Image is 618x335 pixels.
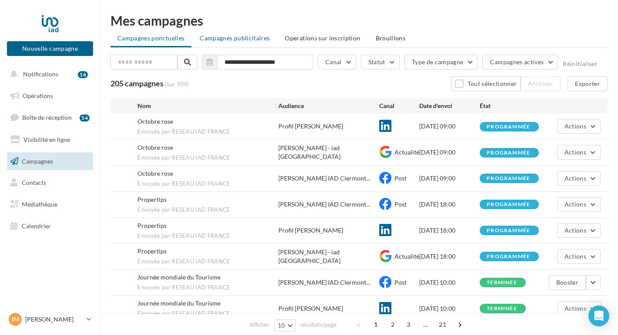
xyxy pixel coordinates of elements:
[557,223,601,238] button: Actions
[25,315,83,324] p: [PERSON_NAME]
[401,318,415,332] span: 3
[137,232,278,240] span: Envoyée par RESEAU IAD FRANCE
[5,131,95,149] a: Visibilité en ligne
[394,174,407,182] span: Post
[22,179,46,186] span: Contacts
[137,154,278,162] span: Envoyée par RESEAU IAD FRANCE
[451,76,521,91] button: Tout sélectionner
[278,200,370,209] span: [PERSON_NAME] IAD Clermont...
[110,79,164,88] span: 205 campagnes
[565,174,586,182] span: Actions
[22,222,51,230] span: Calendrier
[487,306,517,312] div: terminée
[137,273,220,281] span: Journée mondiale du Tourisme
[557,171,601,186] button: Actions
[278,226,343,235] div: Profil [PERSON_NAME]
[5,174,95,192] a: Contacts
[482,55,558,69] button: Campagnes actives
[23,136,70,143] span: Visibilité en ligne
[394,279,407,286] span: Post
[565,148,586,156] span: Actions
[419,226,480,235] div: [DATE] 18:00
[22,157,53,164] span: Campagnes
[487,254,530,259] div: programmée
[419,102,480,110] div: Date d'envoi
[565,253,586,260] span: Actions
[7,311,93,328] a: IM [PERSON_NAME]
[278,174,370,183] span: [PERSON_NAME] IAD Clermont...
[278,278,370,287] span: [PERSON_NAME] IAD Clermont...
[568,76,608,91] button: Exporter
[557,145,601,160] button: Actions
[418,318,432,332] span: ...
[278,102,379,110] div: Audience
[487,228,530,233] div: programmée
[137,247,167,255] span: Propertips
[278,144,379,161] div: [PERSON_NAME] - iad [GEOGRAPHIC_DATA]
[137,196,167,203] span: Propertips
[521,76,561,91] button: Archiver
[5,87,95,105] a: Opérations
[369,318,383,332] span: 1
[137,170,173,177] span: Octobre rose
[301,321,337,329] span: résultats/page
[549,275,586,290] button: Booster
[435,318,450,332] span: 21
[419,304,480,313] div: [DATE] 10:00
[490,58,544,66] span: Campagnes actives
[318,55,356,69] button: Canal
[7,41,93,56] button: Nouvelle campagne
[137,299,220,307] span: Journée mondiale du Tourisme
[137,102,278,110] div: Nom
[137,180,278,188] span: Envoyée par RESEAU IAD FRANCE
[419,252,480,261] div: [DATE] 18:00
[487,150,530,156] div: programmée
[137,118,173,125] span: Octobre rose
[394,253,419,260] span: Actualité
[386,318,400,332] span: 2
[137,128,278,136] span: Envoyée par RESEAU IAD FRANCE
[419,174,480,183] div: [DATE] 09:00
[557,119,601,134] button: Actions
[565,305,586,312] span: Actions
[565,227,586,234] span: Actions
[137,222,167,229] span: Propertips
[5,217,95,235] a: Calendrier
[22,114,72,121] span: Boîte de réception
[419,148,480,157] div: [DATE] 09:00
[23,92,53,99] span: Opérations
[250,321,269,329] span: Afficher
[563,60,598,67] button: Réinitialiser
[12,315,19,324] span: IM
[278,248,379,265] div: [PERSON_NAME] - iad [GEOGRAPHIC_DATA]
[487,280,517,286] div: terminée
[557,249,601,264] button: Actions
[557,301,601,316] button: Actions
[394,200,407,208] span: Post
[419,278,480,287] div: [DATE] 10:00
[137,284,278,292] span: Envoyée par RESEAU IAD FRANCE
[404,55,478,69] button: Type de campagne
[22,200,57,208] span: Médiathèque
[487,202,530,207] div: programmée
[78,71,88,78] div: 16
[565,200,586,208] span: Actions
[278,322,285,329] span: 10
[419,200,480,209] div: [DATE] 18:00
[487,176,530,181] div: programmée
[376,34,406,42] span: Brouillons
[361,55,400,69] button: Statut
[565,122,586,130] span: Actions
[5,195,95,213] a: Médiathèque
[5,65,91,83] button: Notifications 16
[588,305,609,326] div: Open Intercom Messenger
[137,310,278,318] span: Envoyée par RESEAU IAD FRANCE
[110,14,608,27] div: Mes campagnes
[487,124,530,130] div: programmée
[480,102,540,110] div: État
[278,122,343,131] div: Profil [PERSON_NAME]
[394,148,419,156] span: Actualité
[5,108,95,127] a: Boîte de réception54
[200,34,270,42] span: Campagnes publicitaires
[137,144,173,151] span: Octobre rose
